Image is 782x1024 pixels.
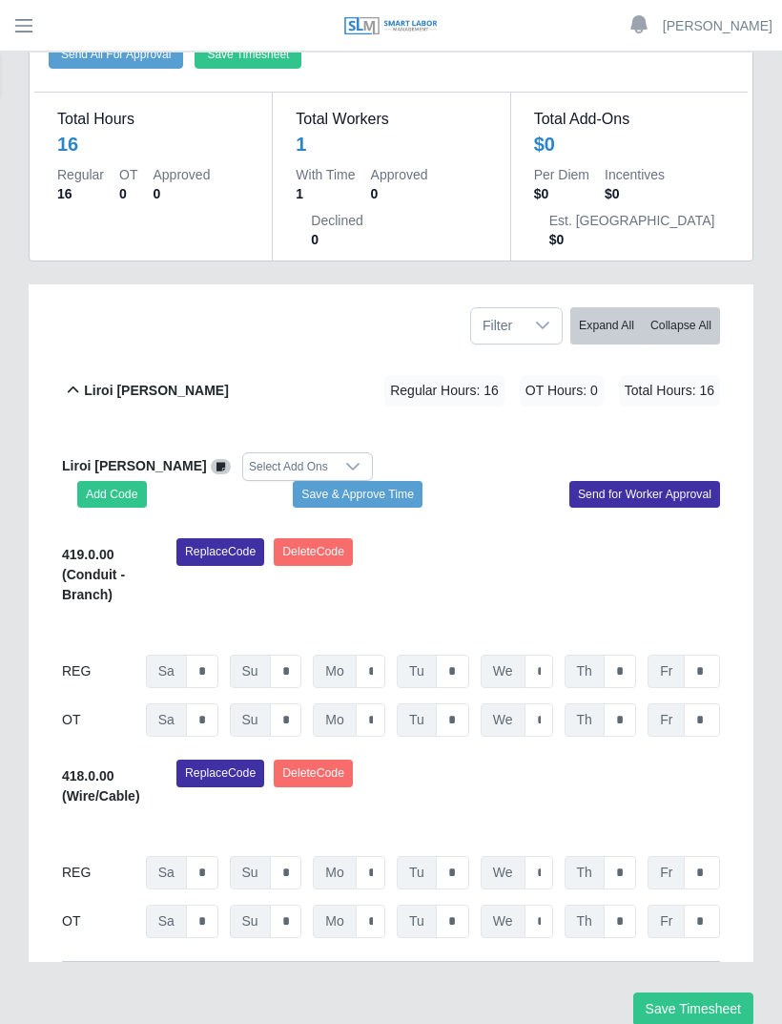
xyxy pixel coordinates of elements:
dt: Approved [153,166,210,185]
span: Sa [146,704,187,738]
span: We [481,704,525,738]
span: Mo [313,857,356,890]
dt: Total Hours [57,109,249,132]
span: Mo [313,704,356,738]
span: Sa [146,857,187,890]
button: Collapse All [642,308,720,345]
button: Save Timesheet [195,41,301,70]
dt: Est. [GEOGRAPHIC_DATA] [549,212,715,231]
dd: 0 [119,185,137,204]
dt: Incentives [605,166,665,185]
b: Liroi [PERSON_NAME] [84,382,229,402]
dt: Total Add-Ons [534,109,725,132]
img: SLM Logo [343,16,439,37]
span: Regular Hours: 16 [384,376,504,408]
span: Total Hours: 16 [619,376,720,408]
div: REG [62,656,134,689]
button: Liroi [PERSON_NAME] Regular Hours: 16 OT Hours: 0 Total Hours: 16 [62,353,720,430]
button: ReplaceCode [176,539,264,566]
dd: 0 [153,185,210,204]
span: Fr [648,906,685,939]
div: $0 [534,132,725,158]
a: View/Edit Notes [211,459,232,474]
span: Tu [397,656,437,689]
dd: $0 [549,231,715,250]
dd: 0 [311,231,362,250]
dd: 0 [371,185,428,204]
div: 16 [57,132,249,158]
dt: Total Workers [296,109,486,132]
a: [PERSON_NAME] [663,16,772,36]
span: Mo [313,906,356,939]
b: 419.0.00 (Conduit - Branch) [62,548,125,603]
span: Fr [648,857,685,890]
button: Add Code [77,482,147,509]
dd: $0 [534,185,589,204]
dt: Declined [311,212,362,231]
dt: Regular [57,166,104,185]
div: OT [62,906,134,939]
span: We [481,857,525,890]
button: Send All For Approval [49,41,183,70]
button: Expand All [570,308,643,345]
span: Th [565,906,605,939]
dt: Per Diem [534,166,589,185]
span: We [481,656,525,689]
b: 418.0.00 (Wire/Cable) [62,769,140,805]
span: Filter [471,309,524,345]
span: Su [230,656,271,689]
div: 1 [296,132,486,158]
span: Fr [648,704,685,738]
b: Liroi [PERSON_NAME] [62,459,207,474]
span: Su [230,857,271,890]
dt: OT [119,166,137,185]
dt: Approved [371,166,428,185]
button: DeleteCode [274,761,353,787]
div: bulk actions [570,308,720,345]
span: Sa [146,906,187,939]
dd: 16 [57,185,104,204]
span: OT Hours: 0 [520,376,604,408]
button: DeleteCode [274,539,353,566]
dd: 1 [296,185,355,204]
span: Th [565,656,605,689]
button: Save & Approve Time [293,482,422,509]
div: Select Add Ons [243,454,334,481]
span: Tu [397,704,437,738]
div: OT [62,704,134,738]
span: Sa [146,656,187,689]
span: Tu [397,857,437,890]
span: Mo [313,656,356,689]
span: Su [230,906,271,939]
span: Fr [648,656,685,689]
span: Su [230,704,271,738]
dd: $0 [605,185,665,204]
button: ReplaceCode [176,761,264,787]
div: REG [62,857,134,890]
span: Tu [397,906,437,939]
span: Th [565,704,605,738]
span: We [481,906,525,939]
span: Th [565,857,605,890]
button: Send for Worker Approval [569,482,720,509]
dt: With Time [296,166,355,185]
